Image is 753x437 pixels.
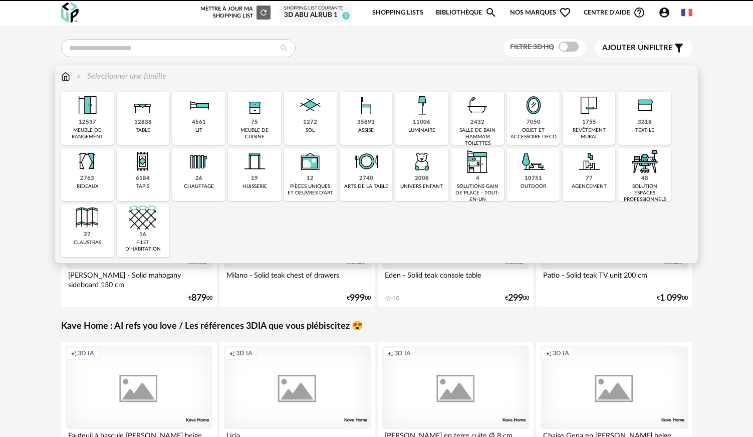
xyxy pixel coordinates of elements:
[344,183,388,190] div: arts de la table
[559,7,571,19] span: Heart Outline icon
[188,295,212,302] div: € 00
[436,1,497,25] a: BibliothèqueMagnify icon
[75,71,83,82] img: svg+xml;base64,PHN2ZyB3aWR0aD0iMTYiIGhlaWdodD0iMTYiIHZpZXdCb3g9IjAgMCAxNiAxNiIgZmlsbD0ibm9uZSIgeG...
[454,183,501,203] div: solutions gain de place - tout-en-un
[75,71,166,82] div: Sélectionner une famille
[470,119,484,126] div: 2432
[192,119,206,126] div: 4561
[61,321,363,332] a: Kave Home : AI refs you love / Les références 3DIA que vous plébiscitez 😍
[139,231,146,239] div: 16
[64,127,111,140] div: meuble de rangement
[400,183,443,190] div: univers enfant
[185,92,212,119] img: Literie.png
[307,175,314,182] div: 12
[74,148,101,175] img: Rideaux.png
[241,148,268,175] img: Huiserie.png
[287,183,334,196] div: pièces uniques et oeuvres d'art
[541,269,688,289] div: Patio - Solid teak TV unit 200 cm
[74,204,101,231] img: Cloison.png
[129,148,156,175] img: Tapis.png
[134,119,152,126] div: 12838
[136,127,150,134] div: table
[635,127,654,134] div: textile
[510,127,557,140] div: objet et accessoire déco
[582,119,596,126] div: 1755
[413,119,430,126] div: 11006
[191,295,206,302] span: 879
[521,183,546,190] div: outdoor
[297,92,324,119] img: Sol.png
[84,231,91,239] div: 37
[394,349,411,357] span: 3D IA
[120,240,166,253] div: filet d'habitation
[508,295,523,302] span: 299
[586,175,593,182] div: 77
[408,148,435,175] img: UniversEnfant.png
[80,175,94,182] div: 2763
[602,43,673,53] span: filtre
[633,7,645,19] span: Help Circle Outline icon
[79,119,96,126] div: 12537
[602,44,649,52] span: Ajouter un
[306,127,315,134] div: sol
[350,295,365,302] span: 999
[77,183,98,190] div: rideaux
[660,295,682,302] span: 1 099
[136,183,149,190] div: tapis
[284,6,348,20] a: Shopping List courante 3D ABU ALRUB 1 0
[673,42,685,54] span: Filter icon
[510,44,554,51] span: Filtre 3D HQ
[641,175,648,182] div: 48
[297,148,324,175] img: UniqueOeuvre.png
[359,175,373,182] div: 2740
[658,7,670,19] span: Account Circle icon
[681,7,692,18] img: fr
[74,240,101,246] div: claustras
[229,349,235,357] span: Creation icon
[476,175,479,182] div: 4
[284,6,348,12] div: Shopping List courante
[66,269,213,289] div: [PERSON_NAME] - Solid mahogany sideboard 150 cm
[347,295,371,302] div: € 00
[505,295,529,302] div: € 00
[129,204,156,231] img: filet.png
[74,92,101,119] img: Meuble%20de%20rangement.png
[631,92,658,119] img: Textile.png
[303,119,317,126] div: 1272
[408,127,435,134] div: luminaire
[387,349,393,357] span: Creation icon
[553,349,569,357] span: 3D IA
[236,349,253,357] span: 3D IA
[657,295,688,302] div: € 00
[520,148,547,175] img: Outdoor.png
[195,127,202,134] div: lit
[231,127,278,140] div: meuble de cuisine
[358,127,374,134] div: assise
[576,148,603,175] img: Agencement.png
[284,11,348,20] div: 3D ABU ALRUB 1
[525,175,542,182] div: 10751
[510,1,571,25] span: Nos marques
[129,92,156,119] img: Table.png
[78,349,94,357] span: 3D IA
[638,119,652,126] div: 3218
[566,127,612,140] div: revêtement mural
[631,148,658,175] img: espace-de-travail.png
[454,127,501,147] div: salle de bain hammam toilettes
[584,7,645,19] span: Centre d'aideHelp Circle Outline icon
[61,71,70,82] img: svg+xml;base64,PHN2ZyB3aWR0aD0iMTYiIGhlaWdodD0iMTciIHZpZXdCb3g9IjAgMCAxNiAxNyIgZmlsbD0ibm9uZSIgeG...
[372,1,423,25] a: Shopping Lists
[242,183,267,190] div: huisserie
[393,295,399,302] div: 10
[621,183,668,203] div: solution espaces professionnels
[251,175,258,182] div: 19
[259,10,268,15] span: Refresh icon
[382,269,530,289] div: Eden - Solid teak console table
[71,349,77,357] span: Creation icon
[224,269,371,289] div: Milano - Solid teak chest of drawers
[415,175,429,182] div: 2008
[595,40,692,57] button: Ajouter unfiltre Filter icon
[464,92,491,119] img: Salle%20de%20bain.png
[576,92,603,119] img: Papier%20peint.png
[408,92,435,119] img: Luminaire.png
